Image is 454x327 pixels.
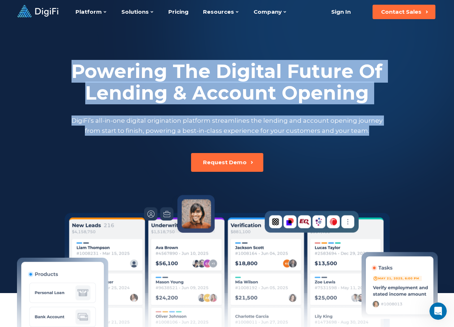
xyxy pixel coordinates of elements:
[70,61,384,104] h2: Powering The Digital Future Of Lending & Account Opening
[191,153,263,172] button: Request Demo
[381,8,421,16] div: Contact Sales
[372,5,435,19] button: Contact Sales
[203,159,247,166] div: Request Demo
[322,5,359,19] a: Sign In
[70,115,384,136] p: DigiFi’s all-in-one digital origination platform streamlines the lending and account opening jour...
[429,302,447,320] iframe: Intercom live chat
